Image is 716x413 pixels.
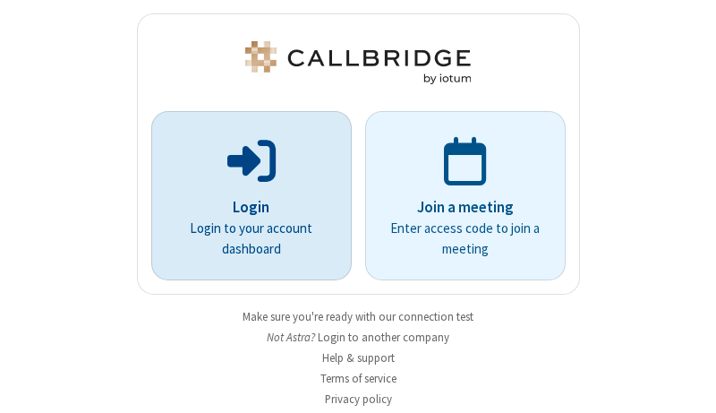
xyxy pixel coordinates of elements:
p: Login [176,196,327,219]
a: Help & support [322,350,395,366]
button: Login to another company [318,329,449,346]
p: Join a meeting [390,196,541,219]
button: LoginLogin to your account dashboard [151,111,352,280]
a: Make sure you're ready with our connection test [243,309,473,324]
img: Astra [242,41,474,84]
a: Join a meetingEnter access code to join a meeting [365,111,566,280]
li: Not Astra? [137,329,580,346]
p: Login to your account dashboard [176,219,327,259]
p: Enter access code to join a meeting [390,219,541,259]
a: Privacy policy [325,391,392,407]
a: Terms of service [320,371,396,386]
